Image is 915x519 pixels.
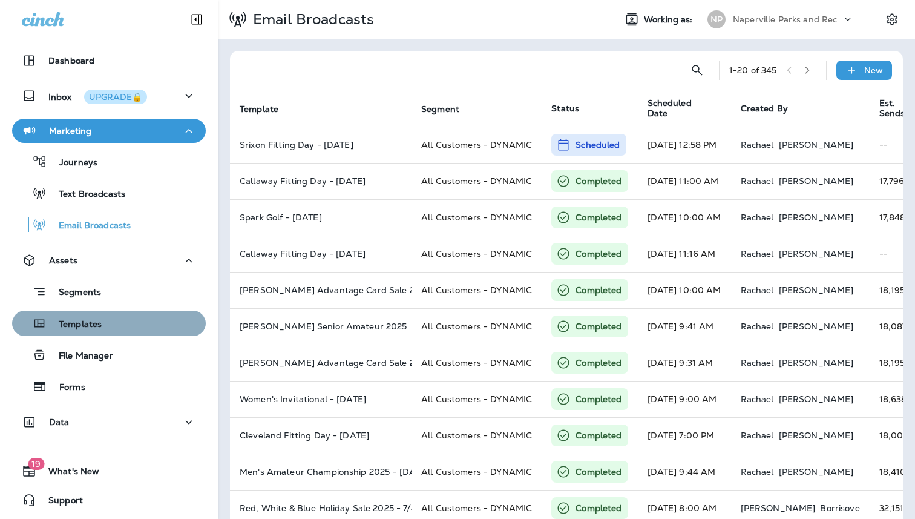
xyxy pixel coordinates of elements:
p: Callaway Fitting Day - 8/19/25 [240,249,402,259]
p: Rachael [741,213,774,222]
td: [DATE] 10:00 AM [638,199,731,236]
p: Completed [576,393,621,405]
p: Glen Ekey Senior Amateur 2025 [240,322,402,331]
p: Completed [576,320,621,332]
span: All Customers - DYNAMIC [421,139,532,150]
span: Status [551,103,579,114]
p: Email Broadcasts [248,10,374,28]
button: Data [12,410,206,434]
button: Email Broadcasts [12,212,206,237]
p: [PERSON_NAME] [779,140,854,150]
span: Segment [421,104,475,114]
button: Journeys [12,149,206,174]
button: Templates [12,311,206,336]
p: Email Broadcasts [47,220,131,232]
p: Templates [47,319,102,331]
p: Naperville Parks and Rec [733,15,837,24]
span: 19 [28,458,44,470]
div: NP [707,10,726,28]
div: 1 - 20 of 345 [729,65,777,75]
p: Rachael [741,358,774,368]
p: Women's Invitational - 8/11/2025 [240,394,402,404]
p: Cleveland Fitting Day - 7/17/25 [240,431,402,440]
button: Search Email Broadcasts [685,58,709,82]
span: Est. Sends [879,98,905,119]
p: Spark Golf - 8/19/25 [240,213,402,222]
p: Marketing [49,126,91,136]
td: [DATE] 12:58 PM [638,127,731,163]
p: Completed [576,211,621,223]
button: Collapse Sidebar [180,7,214,31]
p: Data [49,417,70,427]
p: Rachael [741,431,774,440]
p: Rachael [741,140,774,150]
td: [DATE] 9:31 AM [638,345,731,381]
button: Segments [12,279,206,305]
span: All Customers - DYNAMIC [421,430,532,441]
p: Completed [576,466,621,478]
span: All Customers - DYNAMIC [421,503,532,514]
button: Text Broadcasts [12,180,206,206]
button: UPGRADE🔒 [84,90,147,104]
p: Completed [576,175,621,187]
button: Settings [881,8,903,30]
span: All Customers - DYNAMIC [421,466,532,477]
span: All Customers - DYNAMIC [421,357,532,368]
td: [DATE] 10:00 AM [638,272,731,308]
div: UPGRADE🔒 [89,93,142,101]
p: [PERSON_NAME] [779,394,854,404]
p: Segments [47,287,101,299]
td: [DATE] 9:00 AM [638,381,731,417]
p: Completed [576,284,621,296]
span: All Customers - DYNAMIC [421,285,532,296]
td: [DATE] 11:00 AM [638,163,731,199]
p: Completed [576,357,621,369]
p: Brooks Advantage Card Sale 2025 [240,285,402,295]
p: [PERSON_NAME] [779,467,854,477]
p: Completed [576,248,621,260]
p: Men's Amateur Championship 2025 - 7/10/25 [240,467,402,477]
button: Forms [12,374,206,399]
span: Template [240,104,278,114]
p: Rachael [741,249,774,259]
p: Rachael [741,322,774,331]
button: InboxUPGRADE🔒 [12,84,206,108]
button: Support [12,488,206,512]
p: Scheduled [576,139,620,151]
p: [PERSON_NAME] [779,322,854,331]
p: File Manager [47,351,113,362]
p: [PERSON_NAME] [779,358,854,368]
span: Scheduled Date [648,98,726,119]
p: Journeys [47,157,97,169]
p: Inbox [48,90,147,102]
td: [DATE] 9:44 AM [638,454,731,490]
p: Completed [576,429,621,441]
p: Srixon Fitting Day - 9/4/25 [240,140,402,150]
button: 19What's New [12,459,206,483]
span: All Customers - DYNAMIC [421,394,532,405]
span: Scheduled Date [648,98,710,119]
button: File Manager [12,342,206,368]
span: All Customers - DYNAMIC [421,321,532,332]
p: Rachael [741,394,774,404]
span: Working as: [644,15,695,25]
td: [DATE] 11:16 AM [638,236,731,272]
button: Dashboard [12,48,206,73]
p: Rachael [741,285,774,295]
p: [PERSON_NAME] [779,249,854,259]
span: All Customers - DYNAMIC [421,248,532,259]
p: Completed [576,502,621,514]
span: All Customers - DYNAMIC [421,176,532,187]
p: [PERSON_NAME] [779,176,854,186]
td: [DATE] 9:41 AM [638,308,731,345]
p: New [864,65,883,75]
p: Text Broadcasts [47,189,125,200]
p: [PERSON_NAME] [741,503,816,513]
span: What's New [36,466,99,481]
p: Brooks Advantage Card Sale 2025 [240,358,402,368]
p: [PERSON_NAME] [779,285,854,295]
p: Rachael [741,467,774,477]
span: Created By [741,103,788,114]
p: [PERSON_NAME] [779,213,854,222]
p: Callaway Fitting Day - 8/19/25 [240,176,402,186]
